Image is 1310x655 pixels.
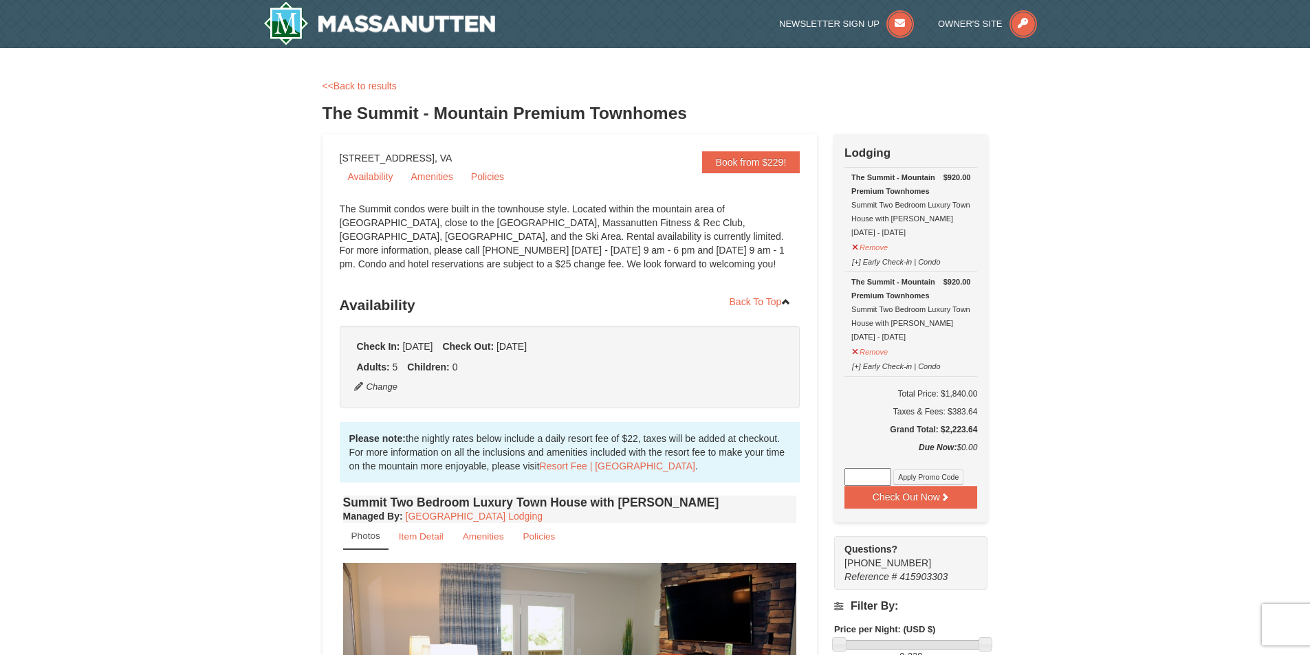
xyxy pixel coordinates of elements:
h5: Grand Total: $2,223.64 [844,423,977,436]
div: $0.00 [844,441,977,468]
button: Apply Promo Code [893,469,963,485]
span: 0 [452,362,458,373]
strong: $920.00 [943,170,971,184]
button: Remove [851,237,888,254]
span: Newsletter Sign Up [779,19,880,29]
div: Summit Two Bedroom Luxury Town House with [PERSON_NAME] [DATE] - [DATE] [851,275,970,344]
h3: Availability [340,291,800,319]
div: Summit Two Bedroom Luxury Town House with [PERSON_NAME] [DATE] - [DATE] [851,170,970,239]
strong: The Summit - Mountain Premium Townhomes [851,173,935,195]
a: <<Back to results [323,80,397,91]
span: 415903303 [899,571,948,582]
a: Newsletter Sign Up [779,19,914,29]
a: Book from $229! [702,151,800,173]
button: [+] Early Check-in | Condo [851,252,941,269]
h6: Total Price: $1,840.00 [844,387,977,401]
div: The Summit condos were built in the townhouse style. Located within the mountain area of [GEOGRAP... [340,202,800,285]
button: Check Out Now [844,486,977,508]
div: the nightly rates below include a daily resort fee of $22, taxes will be added at checkout. For m... [340,422,800,482]
button: Change [353,379,399,395]
a: Owner's Site [938,19,1037,29]
strong: Children: [407,362,449,373]
a: [GEOGRAPHIC_DATA] Lodging [406,511,543,522]
span: 5 [393,362,398,373]
span: [PHONE_NUMBER] [844,542,963,568]
strong: $920.00 [943,275,971,289]
a: Policies [514,523,564,550]
strong: Check In: [357,341,400,352]
strong: Due Now: [919,443,957,452]
span: [DATE] [402,341,433,352]
small: Photos [351,531,380,541]
button: [+] Early Check-in | Condo [851,356,941,373]
small: Item Detail [399,531,444,542]
strong: Lodging [844,146,891,159]
a: Photos [343,523,389,550]
span: [DATE] [496,341,527,352]
span: Reference # [844,571,897,582]
strong: The Summit - Mountain Premium Townhomes [851,278,935,300]
a: Amenities [454,523,513,550]
strong: Questions? [844,544,897,555]
small: Policies [523,531,555,542]
span: Managed By [343,511,400,522]
strong: Please note: [349,433,406,444]
h3: The Summit - Mountain Premium Townhomes [323,100,988,127]
button: Remove [851,342,888,359]
strong: Adults: [357,362,390,373]
a: Item Detail [390,523,452,550]
a: Policies [463,166,512,187]
a: Massanutten Resort [263,1,496,45]
strong: : [343,511,403,522]
small: Amenities [463,531,504,542]
h4: Filter By: [834,600,987,612]
strong: Price per Night: (USD $) [834,624,935,634]
div: Taxes & Fees: $383.64 [844,405,977,419]
a: Amenities [402,166,461,187]
span: Owner's Site [938,19,1003,29]
a: Resort Fee | [GEOGRAPHIC_DATA] [540,460,695,471]
a: Back To Top [721,291,800,312]
a: Availability [340,166,402,187]
h4: Summit Two Bedroom Luxury Town House with [PERSON_NAME] [343,496,797,509]
img: Massanutten Resort Logo [263,1,496,45]
strong: Check Out: [442,341,494,352]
